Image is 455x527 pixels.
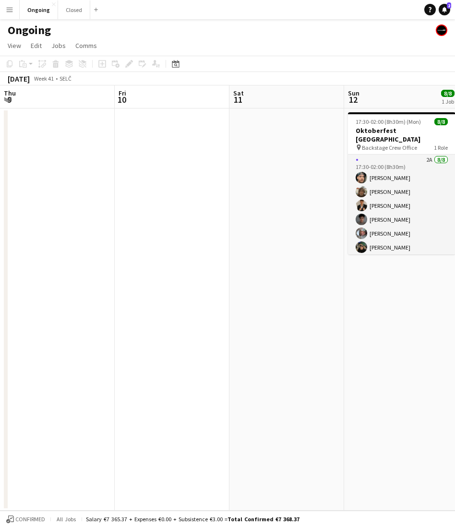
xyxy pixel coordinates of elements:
div: 1 Job [442,98,454,105]
div: Salary €7 365.37 + Expenses €0.00 + Subsistence €3.00 = [86,515,299,523]
button: Ongoing [20,0,58,19]
span: Sun [348,89,359,97]
a: 2 [439,4,450,15]
span: Sat [233,89,244,97]
span: Total Confirmed €7 368.37 [227,515,299,523]
span: View [8,41,21,50]
span: 10 [117,94,126,105]
span: 8/8 [434,118,448,125]
span: 2 [447,2,451,9]
span: All jobs [55,515,78,523]
h1: Ongoing [8,23,51,37]
span: 11 [232,94,244,105]
div: [DATE] [8,74,30,84]
span: 17:30-02:00 (8h30m) (Mon) [356,118,421,125]
span: Fri [119,89,126,97]
a: Edit [27,39,46,52]
span: 8/8 [441,90,455,97]
a: View [4,39,25,52]
span: Thu [4,89,16,97]
span: Backstage Crew Office [362,144,417,151]
button: Confirmed [5,514,47,525]
span: Week 41 [32,75,56,82]
span: 9 [2,94,16,105]
span: Jobs [51,41,66,50]
button: Closed [58,0,90,19]
span: Confirmed [15,516,45,523]
div: SELČ [60,75,72,82]
a: Comms [72,39,101,52]
span: Edit [31,41,42,50]
a: Jobs [48,39,70,52]
span: 12 [347,94,359,105]
span: Comms [75,41,97,50]
app-user-avatar: Crew Manager [436,24,447,36]
span: 1 Role [434,144,448,151]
